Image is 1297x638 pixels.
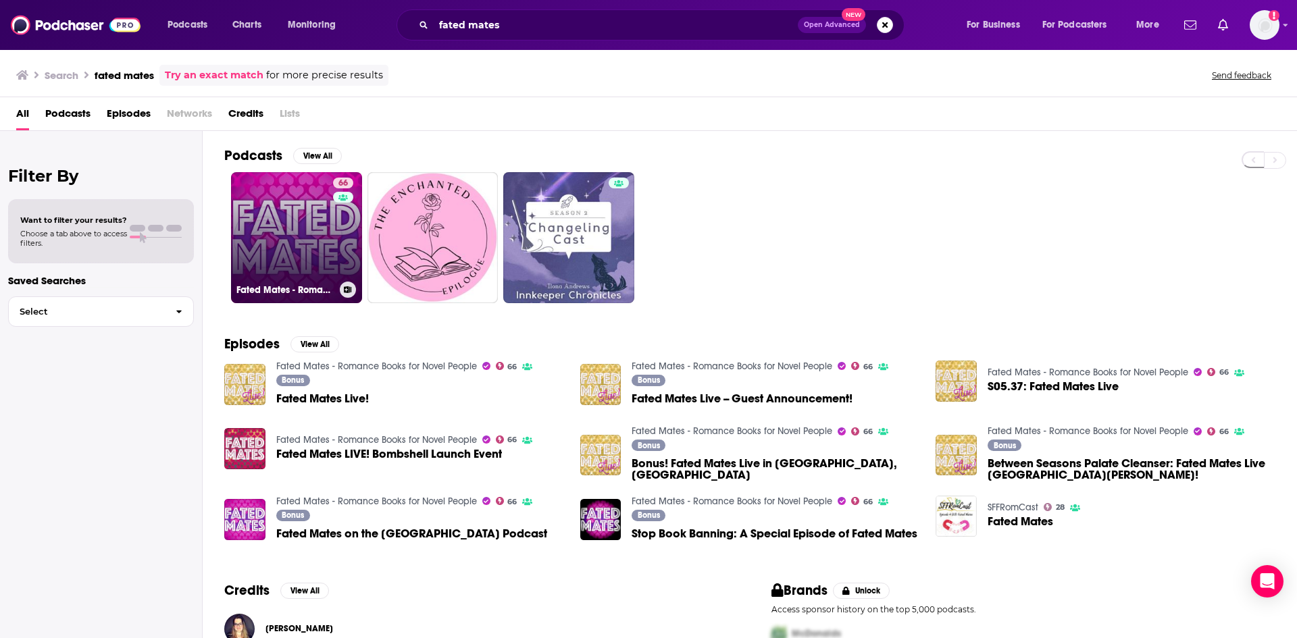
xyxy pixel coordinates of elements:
span: For Podcasters [1042,16,1107,34]
span: 66 [863,364,873,370]
a: Fated Mates - Romance Books for Novel People [276,434,477,446]
button: open menu [1034,14,1127,36]
button: View All [293,148,342,164]
span: 66 [507,364,517,370]
span: Choose a tab above to access filters. [20,229,127,248]
a: PodcastsView All [224,147,342,164]
span: 66 [1219,429,1229,435]
h2: Credits [224,582,270,599]
a: Fated Mates on the Deerfield Library Podcast [276,528,547,539]
span: Bonus [638,442,660,450]
a: Fated Mates Live! [224,364,265,405]
a: Between Seasons Palate Cleanser: Fated Mates Live St. Louis! [988,458,1275,481]
span: Open Advanced [804,22,860,28]
div: Search podcasts, credits, & more... [409,9,917,41]
p: Saved Searches [8,274,194,287]
img: Podchaser - Follow, Share and Rate Podcasts [11,12,141,38]
a: Episodes [107,103,151,130]
a: Show notifications dropdown [1213,14,1234,36]
span: For Business [967,16,1020,34]
a: Bonus! Fated Mates Live in Alexandria, VA [632,458,919,481]
h2: Episodes [224,336,280,352]
span: Bonus [994,442,1016,450]
a: S05.37: Fated Mates Live [988,381,1119,392]
span: Networks [167,103,212,130]
button: open menu [158,14,225,36]
span: Fated Mates Live! [276,393,369,404]
img: S05.37: Fated Mates Live [936,361,977,402]
a: Fated Mates - Romance Books for Novel People [276,361,477,372]
span: Logged in as gabrielle.gantz [1250,10,1279,40]
img: Between Seasons Palate Cleanser: Fated Mates Live St. Louis! [936,435,977,476]
button: Show profile menu [1250,10,1279,40]
a: All [16,103,29,130]
div: Open Intercom Messenger [1251,565,1283,597]
span: Between Seasons Palate Cleanser: Fated Mates Live [GEOGRAPHIC_DATA][PERSON_NAME]! [988,458,1275,481]
a: Show notifications dropdown [1179,14,1202,36]
span: Bonus! Fated Mates Live in [GEOGRAPHIC_DATA], [GEOGRAPHIC_DATA] [632,458,919,481]
a: Try an exact match [165,68,263,83]
img: User Profile [1250,10,1279,40]
span: Bonus [282,376,304,384]
a: Fated Mates - Romance Books for Novel People [632,496,832,507]
a: 28 [1044,503,1065,511]
h2: Brands [771,582,828,599]
a: 66 [496,362,517,370]
span: New [842,8,866,21]
button: open menu [278,14,353,36]
span: 66 [507,499,517,505]
span: 66 [338,177,348,190]
img: Fated Mates LIVE! Bombshell Launch Event [224,428,265,469]
span: 66 [1219,369,1229,375]
a: Credits [228,103,263,130]
a: Podcasts [45,103,91,130]
a: Fated Mates - Romance Books for Novel People [988,367,1188,378]
a: 66 [1207,368,1229,376]
a: 66 [851,497,873,505]
a: 66 [333,178,353,188]
input: Search podcasts, credits, & more... [434,14,798,36]
span: Charts [232,16,261,34]
span: More [1136,16,1159,34]
a: Fated Mates LIVE! Bombshell Launch Event [276,448,502,460]
img: Bonus! Fated Mates Live in Alexandria, VA [580,435,621,476]
span: Podcasts [168,16,207,34]
svg: Add a profile image [1269,10,1279,21]
a: 66 [1207,427,1229,435]
a: 66 [851,427,873,435]
button: Unlock [833,583,890,599]
a: Fated Mates on the Deerfield Library Podcast [224,499,265,540]
span: Bonus [282,511,304,519]
p: Access sponsor history on the top 5,000 podcasts. [771,604,1275,614]
span: Want to filter your results? [20,215,127,225]
h2: Podcasts [224,147,282,164]
button: View All [280,583,329,599]
span: 66 [507,437,517,443]
img: Fated Mates Live -- Guest Announcement! [580,364,621,405]
a: Fated Mates - Romance Books for Novel People [632,425,832,437]
span: Fated Mates [988,516,1053,527]
span: for more precise results [266,68,383,83]
span: 66 [863,499,873,505]
button: Select [8,296,194,327]
span: Select [9,307,165,316]
span: Fated Mates on the [GEOGRAPHIC_DATA] Podcast [276,528,547,539]
span: Lists [280,103,300,130]
a: Fated Mates Live -- Guest Announcement! [632,393,853,404]
span: Stop Book Banning: A Special Episode of Fated Mates [632,528,917,539]
button: View All [290,336,339,352]
span: 28 [1056,504,1065,510]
